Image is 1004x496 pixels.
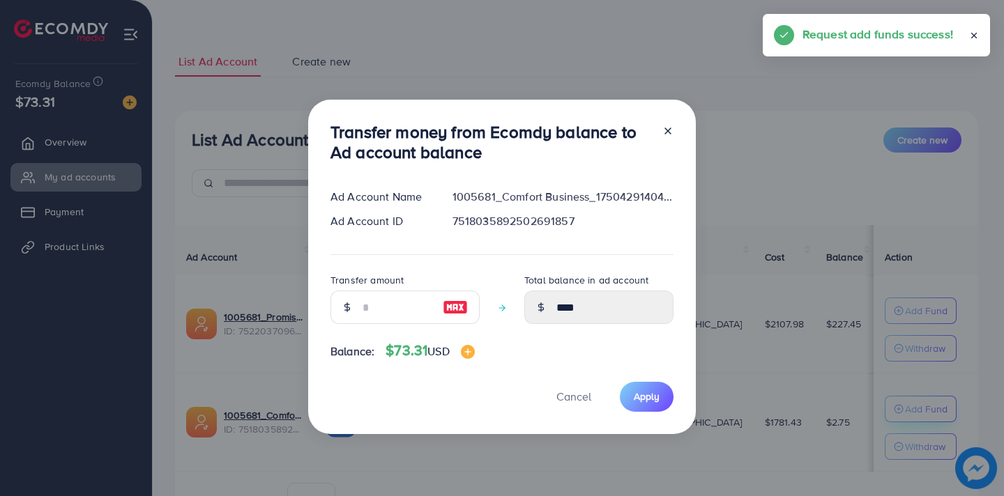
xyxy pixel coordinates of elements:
[803,25,953,43] h5: Request add funds success!
[386,342,474,359] h4: $73.31
[330,122,651,162] h3: Transfer money from Ecomdy balance to Ad account balance
[441,189,685,205] div: 1005681_Comfort Business_1750429140479
[620,382,674,412] button: Apply
[330,273,404,287] label: Transfer amount
[443,299,468,316] img: image
[539,382,609,412] button: Cancel
[319,213,441,229] div: Ad Account ID
[524,273,648,287] label: Total balance in ad account
[441,213,685,229] div: 7518035892502691857
[556,389,591,404] span: Cancel
[427,343,449,359] span: USD
[319,189,441,205] div: Ad Account Name
[461,345,475,359] img: image
[634,389,660,403] span: Apply
[330,343,374,359] span: Balance:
